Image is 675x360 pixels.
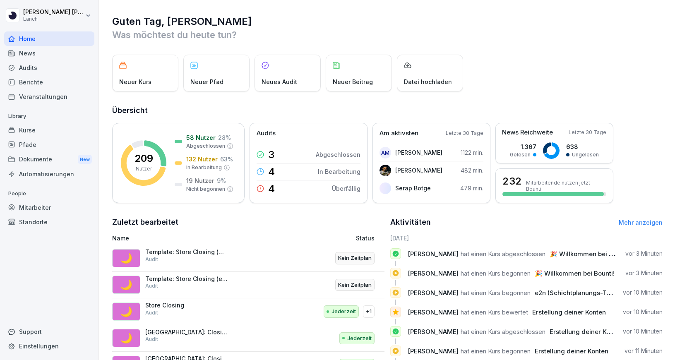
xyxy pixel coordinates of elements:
p: 479 min. [460,184,483,192]
div: Dokumente [4,152,94,167]
div: Standorte [4,215,94,229]
div: AM [380,147,391,158]
span: [PERSON_NAME] [408,328,459,336]
a: 🌙Store ClosingAuditJederzeit+1 [112,298,384,325]
p: Jederzeit [347,334,372,343]
p: 638 [566,142,599,151]
p: Kein Zeitplan [338,281,372,289]
p: Kein Zeitplan [338,254,372,262]
span: hat einen Kurs bewertet [461,308,528,316]
img: fgodp68hp0emq4hpgfcp6x9z.png [380,182,391,194]
p: [PERSON_NAME] [395,166,442,175]
a: Home [4,31,94,46]
p: People [4,187,94,200]
p: vor 10 Minuten [623,308,663,316]
span: 🎉 Willkommen bei Bounti! [550,250,629,258]
div: Mitarbeiter [4,200,94,215]
a: 🌙[GEOGRAPHIC_DATA]: ClosingAuditJederzeit [112,325,384,352]
p: Audit [145,256,158,263]
p: 482 min. [461,166,483,175]
p: 4 [268,184,275,194]
div: New [78,155,92,164]
div: Automatisierungen [4,167,94,181]
p: Neues Audit [262,77,297,86]
p: [GEOGRAPHIC_DATA]: Closing [145,329,228,336]
p: Template: Store Closing (external cleaning) [145,275,228,283]
span: hat einen Kurs begonnen [461,269,531,277]
p: [PERSON_NAME] [PERSON_NAME] [23,9,84,16]
p: 132 Nutzer [186,155,218,163]
p: Serap Botge [395,184,431,192]
img: czp1xeqzgsgl3dela7oyzziw.png [380,165,391,176]
span: [PERSON_NAME] [408,250,459,258]
h6: [DATE] [390,234,663,242]
p: vor 10 Minuten [623,288,663,297]
a: News [4,46,94,60]
p: Was möchtest du heute tun? [112,28,663,41]
p: 209 [135,154,153,163]
p: 1122 min. [461,148,483,157]
p: vor 3 Minuten [625,269,663,277]
a: 🌙Template: Store Closing (external cleaning)AuditKein Zeitplan [112,272,384,299]
span: [PERSON_NAME] [408,308,459,316]
a: Einstellungen [4,339,94,353]
p: 1.367 [510,142,536,151]
span: hat einen Kurs begonnen [461,289,531,297]
p: +1 [366,307,372,316]
p: 🌙 [120,251,132,266]
p: Überfällig [332,184,360,193]
p: Lanch [23,16,84,22]
p: Library [4,110,94,123]
a: Berichte [4,75,94,89]
p: Ungelesen [572,151,599,158]
p: 🌙 [120,277,132,292]
p: Gelesen [510,151,531,158]
p: Neuer Beitrag [333,77,373,86]
p: Letzte 30 Tage [569,129,606,136]
p: Datei hochladen [404,77,452,86]
p: Status [356,234,375,242]
p: Mitarbeitende nutzen jetzt Bounti [526,180,606,192]
p: 19 Nutzer [186,176,214,185]
span: hat einen Kurs abgeschlossen [461,328,545,336]
span: 🎉 Willkommen bei Bounti! [535,269,615,277]
span: [PERSON_NAME] [408,289,459,297]
p: vor 3 Minuten [625,250,663,258]
h2: Zuletzt bearbeitet [112,216,384,228]
span: Erstellung deiner Konten [550,328,623,336]
p: Store Closing [145,302,228,309]
h2: Aktivitäten [390,216,431,228]
span: [PERSON_NAME] [408,269,459,277]
p: 9 % [217,176,226,185]
span: [PERSON_NAME] [408,347,459,355]
p: Neuer Pfad [190,77,223,86]
p: Name [112,234,281,242]
p: 4 [268,167,275,177]
a: Pfade [4,137,94,152]
h3: 232 [502,174,522,188]
p: Jederzeit [331,307,356,316]
a: 🌙Template: Store Closing (morning cleaning)AuditKein Zeitplan [112,245,384,272]
p: In Bearbeitung [318,167,360,176]
p: 58 Nutzer [186,133,216,142]
p: 63 % [220,155,233,163]
p: Audit [145,336,158,343]
span: hat einen Kurs begonnen [461,347,531,355]
p: Template: Store Closing (morning cleaning) [145,248,228,256]
p: 3 [268,150,274,160]
p: Am aktivsten [380,129,418,138]
div: Support [4,324,94,339]
span: e2n (Schichtplanungs-Tool) [535,289,617,297]
p: Nutzer [136,165,152,173]
p: Abgeschlossen [316,150,360,159]
p: vor 11 Minuten [625,347,663,355]
p: Nicht begonnen [186,185,225,193]
a: Kurse [4,123,94,137]
a: Veranstaltungen [4,89,94,104]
